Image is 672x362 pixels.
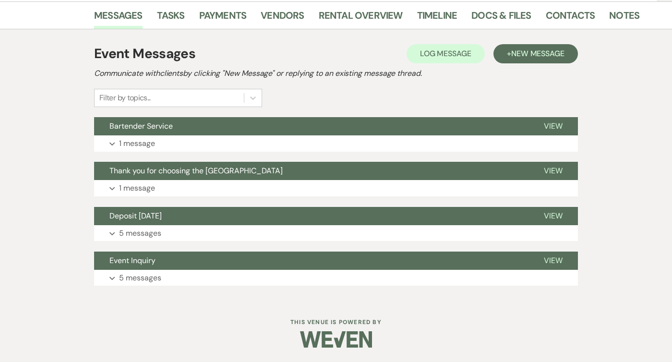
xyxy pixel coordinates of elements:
[94,270,578,286] button: 5 messages
[417,8,457,29] a: Timeline
[319,8,403,29] a: Rental Overview
[119,227,161,240] p: 5 messages
[94,225,578,241] button: 5 messages
[300,323,372,356] img: Weven Logo
[261,8,304,29] a: Vendors
[544,121,563,131] span: View
[511,48,564,59] span: New Message
[94,135,578,152] button: 1 message
[94,252,528,270] button: Event Inquiry
[94,8,143,29] a: Messages
[94,162,528,180] button: Thank you for choosing the [GEOGRAPHIC_DATA]
[609,8,639,29] a: Notes
[471,8,531,29] a: Docs & Files
[544,211,563,221] span: View
[94,180,578,196] button: 1 message
[109,211,162,221] span: Deposit [DATE]
[528,117,578,135] button: View
[157,8,185,29] a: Tasks
[544,166,563,176] span: View
[546,8,595,29] a: Contacts
[94,207,528,225] button: Deposit [DATE]
[420,48,471,59] span: Log Message
[528,252,578,270] button: View
[528,207,578,225] button: View
[94,68,578,79] h2: Communicate with clients by clicking "New Message" or replying to an existing message thread.
[99,92,151,104] div: Filter by topics...
[119,137,155,150] p: 1 message
[528,162,578,180] button: View
[119,182,155,194] p: 1 message
[493,44,578,63] button: +New Message
[109,121,173,131] span: Bartender Service
[407,44,485,63] button: Log Message
[199,8,247,29] a: Payments
[119,272,161,284] p: 5 messages
[94,117,528,135] button: Bartender Service
[544,255,563,265] span: View
[109,255,156,265] span: Event Inquiry
[109,166,283,176] span: Thank you for choosing the [GEOGRAPHIC_DATA]
[94,44,195,64] h1: Event Messages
